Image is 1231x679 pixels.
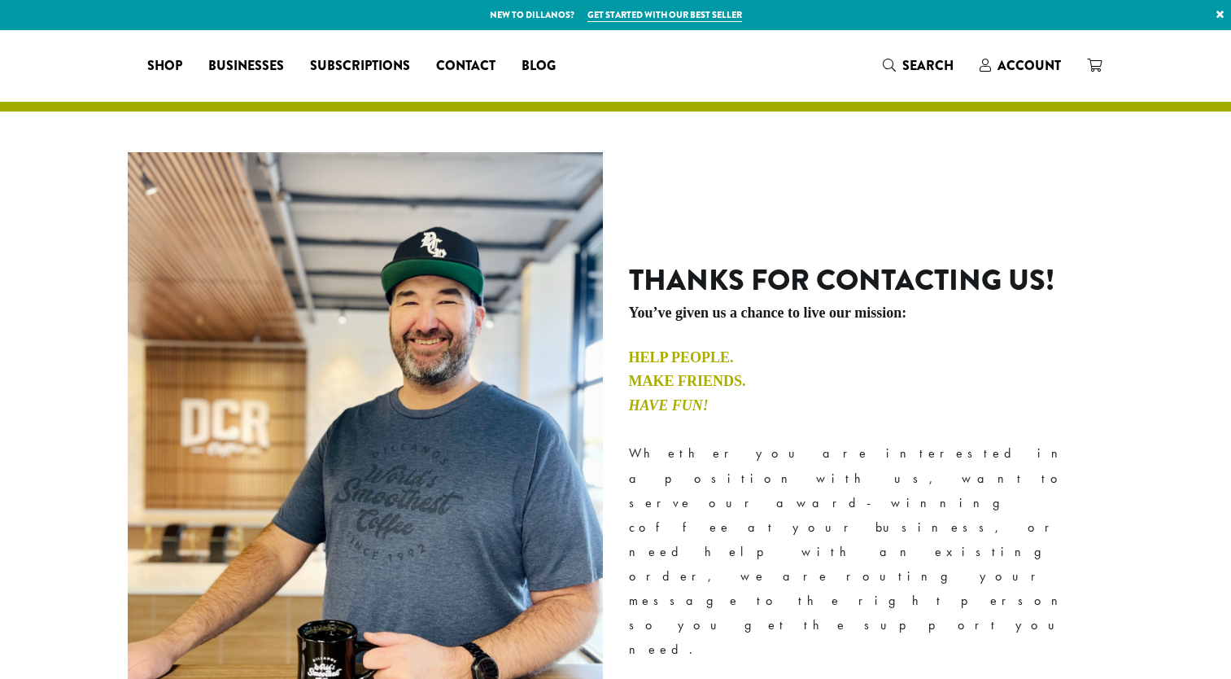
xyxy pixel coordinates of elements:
span: Contact [436,56,495,77]
h4: Help People. [629,349,1104,367]
h5: You’ve given us a chance to live our mission: [629,304,1104,322]
span: Blog [522,56,556,77]
em: Have Fun! [629,397,709,414]
a: Shop [134,53,195,79]
span: Shop [147,56,182,77]
h2: Thanks for contacting us! [629,263,1104,298]
span: Search [902,56,954,75]
a: Search [870,52,967,79]
p: Whether you are interested in a position with us, want to serve our award-winning coffee at your ... [629,441,1104,662]
span: Businesses [208,56,284,77]
span: Account [997,56,1061,75]
a: Get started with our best seller [587,8,742,22]
h4: Make Friends. [629,373,1104,391]
span: Subscriptions [310,56,410,77]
